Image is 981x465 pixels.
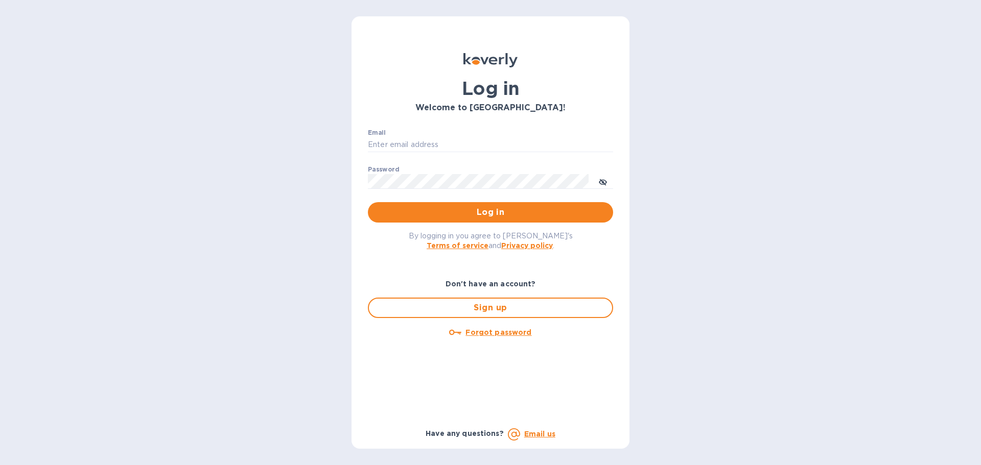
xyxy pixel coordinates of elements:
[377,302,604,314] span: Sign up
[426,429,504,437] b: Have any questions?
[593,171,613,191] button: toggle password visibility
[368,130,386,136] label: Email
[368,166,399,173] label: Password
[368,78,613,99] h1: Log in
[376,206,605,218] span: Log in
[465,328,531,336] u: Forgot password
[409,232,573,250] span: By logging in you agree to [PERSON_NAME]'s and .
[446,280,536,288] b: Don't have an account?
[427,241,488,250] a: Terms of service
[463,53,518,67] img: Koverly
[501,241,553,250] a: Privacy policy
[368,298,613,318] button: Sign up
[368,103,613,113] h3: Welcome to [GEOGRAPHIC_DATA]!
[368,202,613,223] button: Log in
[524,430,555,438] a: Email us
[368,137,613,153] input: Enter email address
